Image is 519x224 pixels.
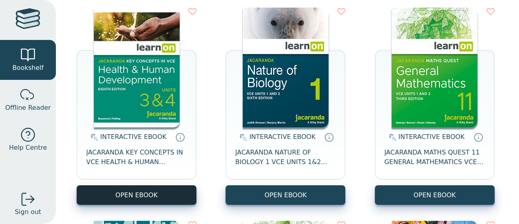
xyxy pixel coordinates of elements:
img: f7b900ab-df9f-4510-98da-0629c5cbb4fd.jpg [392,8,477,127]
a: Interactive eBooks are accessed online via the publisher’s portal. They contain interactive resou... [175,132,185,142]
img: interactive.svg [386,133,396,142]
span: INTERACTIVE EBOOK [398,133,465,141]
span: Offline Reader [5,103,51,113]
span: JACARANDA KEY CONCEPTS IN VCE HEALTH & HUMAN DEVELOPMENT UNITS 3&4 LEARNON EBOOK 8E [86,148,187,167]
a: Interactive eBooks are accessed online via the publisher’s portal. They contain interactive resou... [473,132,483,142]
img: interactive.svg [237,133,247,142]
span: Sign out [15,207,41,217]
button: OPEN EBOOK [375,185,495,205]
span: INTERACTIVE EBOOK [249,133,315,141]
span: Help Centre [9,143,47,153]
span: JACARANDA NATURE OF BIOLOGY 1 VCE UNITS 1&2 LEARNON 6E (INCL STUDYON) EBOOK [235,148,336,167]
span: JACARANDA MATHS QUEST 11 GENERAL MATHEMATICS VCE UNITS 1&2 3E LEARNON [384,148,485,167]
img: interactive.svg [88,133,98,142]
span: Bookshelf [12,63,44,73]
span: INTERACTIVE EBOOK [100,133,166,141]
img: e003a821-2442-436b-92bb-da2395357dfc.jpg [94,8,180,127]
img: bac72b22-5188-ea11-a992-0272d098c78b.jpg [243,8,329,127]
button: OPEN EBOOK [77,185,196,205]
a: Interactive eBooks are accessed online via the publisher’s portal. They contain interactive resou... [324,132,334,142]
button: OPEN EBOOK [226,185,345,205]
